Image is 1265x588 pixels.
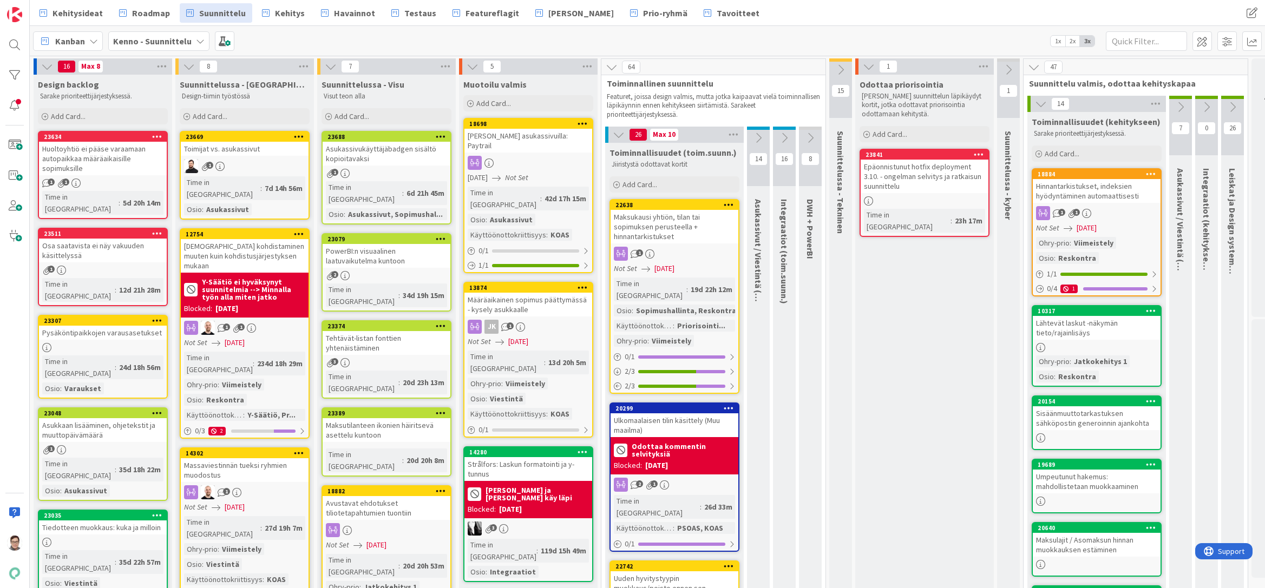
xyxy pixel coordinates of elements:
img: avatar [7,566,22,581]
div: 22638Maksukausi yhtiön, tilan tai sopimuksen perusteella + hinnantarkistukset [611,200,738,243]
input: Quick Filter... [1106,31,1187,51]
span: Leiskat ja Design system (kehitykseen) [1227,168,1238,322]
img: SM [7,536,22,551]
span: 1 [206,162,213,169]
div: 23688Asukassivukäyttäjäbadgen sisältö kopioitavaksi [323,132,450,166]
span: 1 [1073,209,1080,216]
div: 18698 [464,119,592,129]
div: 23048 [39,408,167,418]
span: Muotoilu valmis [463,79,527,90]
span: [PERSON_NAME] [548,6,614,19]
div: 23634 [44,133,167,141]
div: 22638 [611,200,738,210]
span: 2 / 3 [625,380,635,392]
span: : [647,335,649,347]
a: Suunnittelu [180,3,252,23]
p: Sarake prioriteettijärjestyksessä. [1034,129,1159,138]
div: JK [484,320,499,334]
span: Integraatiot (kehitykseen) [1201,168,1212,275]
div: Ohry-prio [184,379,218,391]
div: 23389Maksutilanteen ikonien häiritsevä asettelu kuntoon [323,408,450,442]
div: 23669 [181,132,309,142]
div: 23079PowerBI:n visuaalinen laatuvaikutelma kuntoon [323,234,450,268]
div: Käyttöönottokriittisyys [468,408,546,420]
span: 1 [999,84,1018,97]
div: 18884Hinnantarkistukset, indeksien hyödyntäminen automaattisesti [1033,169,1161,203]
span: 1 [331,169,338,176]
div: [PERSON_NAME] asukassivuilla: Paytrail [464,129,592,153]
span: Asukassivut / Viestintä (kehitykseen) [1175,168,1186,314]
div: 18884 [1038,170,1161,178]
div: 12d 21h 28m [116,284,163,296]
span: Tavoitteet [717,6,759,19]
div: Viimeistely [219,379,264,391]
span: Suunnittelussa - Visu [322,79,404,90]
span: [DATE] [468,172,488,183]
span: : [218,379,219,391]
div: Reskontra [1056,252,1099,264]
div: 42d 17h 15m [542,193,589,204]
div: 23079 [323,234,450,244]
div: 23374 [323,321,450,331]
div: 10317 [1038,307,1161,315]
span: 64 [622,61,640,74]
span: : [402,187,404,199]
span: : [686,283,688,295]
div: 14302 [181,448,309,458]
div: 23511Osa saatavista ei näy vakuuden käsittelyssä [39,229,167,262]
div: Jatkokehitys 1 [1071,355,1130,367]
div: 13874 [464,283,592,293]
div: Sisäänmuuttotarkastuksen sähköpostin generoinnin ajankohta [1033,406,1161,430]
span: 0 / 4 [1047,283,1057,294]
i: Not Set [614,263,637,273]
span: : [115,361,116,373]
span: 26 [629,128,647,141]
span: [DATE] [654,263,674,274]
p: Sarake prioriteettijärjestyksessä. [40,92,166,101]
span: 47 [1044,61,1063,74]
div: 13874Määräaikainen sopimus päättymässä - kysely asukkaalle [464,283,592,316]
div: 23079 [327,235,450,243]
p: Visut teon alla [324,92,449,101]
a: Testaus [385,3,443,23]
div: Osio [184,394,202,406]
div: Time in [GEOGRAPHIC_DATA] [184,352,253,375]
span: 1 / 1 [479,260,489,271]
span: 1 [1058,209,1065,216]
span: 3 [331,358,338,365]
a: Featureflagit [446,3,526,23]
span: Testaus [404,6,436,19]
div: 0/1 [464,244,592,257]
div: 23688 [327,133,450,141]
span: Add Card... [335,111,369,121]
div: Ohry-prio [614,335,647,347]
a: Roadmap [113,3,176,23]
span: : [1070,237,1071,249]
div: Asukassivukäyttäjäbadgen sisältö kopioitavaksi [323,142,450,166]
div: Blocked: [184,303,212,314]
span: Support [23,2,49,15]
div: 18698 [469,120,592,128]
span: 0 [1197,122,1216,135]
div: 5d 20h 14m [120,197,163,209]
span: Suunnittelussa - kyber [1003,131,1014,220]
div: Toimijat vs. asukassivut [181,142,309,156]
span: : [486,393,487,405]
div: 20640 [1033,523,1161,533]
div: TM [181,321,309,335]
div: Time in [GEOGRAPHIC_DATA] [468,187,540,210]
p: Design-tiimin työstössä [182,92,307,101]
span: : [253,358,254,369]
span: : [544,356,546,368]
i: Not Set [1036,223,1059,233]
span: : [115,284,116,296]
div: Määräaikainen sopimus päättymässä - kysely asukkaalle [464,293,592,316]
span: 7 [341,60,359,73]
span: : [1054,371,1056,382]
p: [PERSON_NAME] suunnittelun läpikäydyt kortit, jotka odottavat priorisointia odottamaan kehitystä. [862,92,987,118]
span: : [673,320,674,332]
div: Osio [326,208,344,220]
span: [DATE] [1077,222,1097,234]
div: 22742 [611,561,738,571]
span: 1 [48,179,55,186]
